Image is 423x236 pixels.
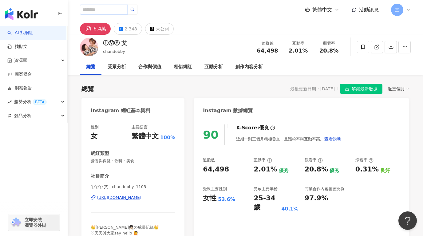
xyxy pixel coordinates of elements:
div: 主要語言 [132,124,148,130]
div: 合作與價值 [138,63,161,71]
div: 受眾主要性別 [203,186,227,192]
div: BETA [33,99,47,105]
div: 女性 [203,194,216,203]
div: 2,348 [125,25,137,33]
div: 網紅類型 [91,150,109,157]
span: 2.01% [289,48,308,54]
div: 未公開 [156,25,169,33]
div: 64,498 [203,165,229,174]
div: 商業合作內容覆蓋比例 [305,186,345,192]
div: 受眾主要年齡 [254,186,278,192]
span: 100% [160,134,175,141]
button: 6.4萬 [80,23,111,35]
button: 未公開 [145,23,174,35]
img: logo [5,8,38,20]
div: 97.9% [305,194,328,203]
span: 64,498 [257,47,278,54]
div: 優良 [259,124,269,131]
div: 總覽 [81,85,94,93]
span: 20.8% [319,48,338,54]
div: 近三個月 [388,85,409,93]
div: 良好 [380,167,390,174]
img: KOL Avatar [80,38,98,56]
div: 最後更新日期：[DATE] [290,86,335,91]
div: ⒾⓋⓎ 艾 [103,39,127,47]
span: 活動訊息 [359,7,379,13]
span: lock [345,87,349,91]
button: 2,348 [114,23,142,35]
span: 立即安裝 瀏覽器外掛 [25,217,46,228]
div: 總覽 [86,63,95,71]
div: 53.6% [218,196,235,203]
div: Instagram 數據總覽 [203,107,253,114]
a: chrome extension立即安裝 瀏覽器外掛 [8,214,60,231]
img: chrome extension [10,218,22,227]
div: 相似網紅 [174,63,192,71]
div: 近期一到三個月積極發文，且漲粉率與互動率高。 [236,133,342,145]
div: 漲粉率 [355,157,374,163]
div: 創作內容分析 [235,63,263,71]
span: 查看說明 [324,136,342,141]
a: [URL][DOMAIN_NAME] [91,195,175,200]
div: 6.4萬 [93,25,106,33]
a: 找貼文 [7,44,28,50]
span: 競品分析 [14,109,31,123]
span: 三 [395,6,399,13]
span: 解鎖最新數據 [352,84,378,94]
div: 20.8% [305,165,328,174]
div: 女 [91,132,97,141]
div: 受眾分析 [108,63,126,71]
div: 90 [203,128,218,141]
div: 繁體中文 [132,132,159,141]
div: Instagram 網紅基本資料 [91,107,150,114]
div: 觀看率 [317,40,341,46]
span: chandebby [103,49,125,54]
button: 查看說明 [324,133,342,145]
div: 互動分析 [204,63,223,71]
span: 趨勢分析 [14,95,47,109]
div: 優秀 [279,167,289,174]
div: 追蹤數 [203,157,215,163]
a: searchAI 找網紅 [7,30,33,36]
div: 性別 [91,124,99,130]
div: 互動率 [254,157,272,163]
span: search [130,7,135,12]
div: 互動率 [287,40,310,46]
div: K-Score : [236,124,275,131]
button: 解鎖最新數據 [340,84,382,94]
span: 資源庫 [14,53,27,67]
div: 25-34 歲 [254,194,280,213]
a: 商案媒合 [7,71,32,77]
div: 0.31% [355,165,379,174]
span: 營養與保健 · 飲料 · 美食 [91,158,175,164]
iframe: Help Scout Beacon - Open [398,211,417,230]
div: 40.1% [281,206,298,212]
span: 繁體中文 [312,6,332,13]
span: ⒾⓋⓎ 艾 | chandebby_1103 [91,184,175,190]
a: 洞察報告 [7,85,32,91]
div: 觀看率 [305,157,323,163]
div: 追蹤數 [256,40,279,46]
span: rise [7,100,12,104]
div: [URL][DOMAIN_NAME] [97,195,141,200]
div: 2.01% [254,165,277,174]
div: 優秀 [330,167,339,174]
div: 社群簡介 [91,173,109,179]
